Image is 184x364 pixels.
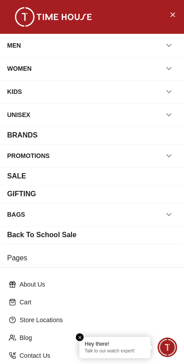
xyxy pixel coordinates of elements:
[20,351,172,360] p: Contact Us
[165,7,180,21] button: Close Menu
[7,37,21,53] div: MEN
[7,130,37,141] div: BRANDS
[7,61,32,77] div: WOMEN
[7,230,76,240] div: Back To School Sale
[20,333,172,342] p: Blog
[7,84,22,100] div: KIDS
[20,298,172,307] p: Cart
[7,148,50,164] div: PROMOTIONS
[20,315,172,324] p: Store Locations
[85,348,145,355] p: Talk to our watch expert!
[7,107,30,123] div: UNISEX
[158,338,177,357] div: Chat Widget
[20,280,172,289] p: About Us
[7,189,36,199] div: GIFTING
[76,333,84,341] em: Close tooltip
[85,340,145,348] div: Hey there!
[7,206,25,222] div: BAGS
[7,171,26,182] div: SALE
[9,7,98,27] img: ...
